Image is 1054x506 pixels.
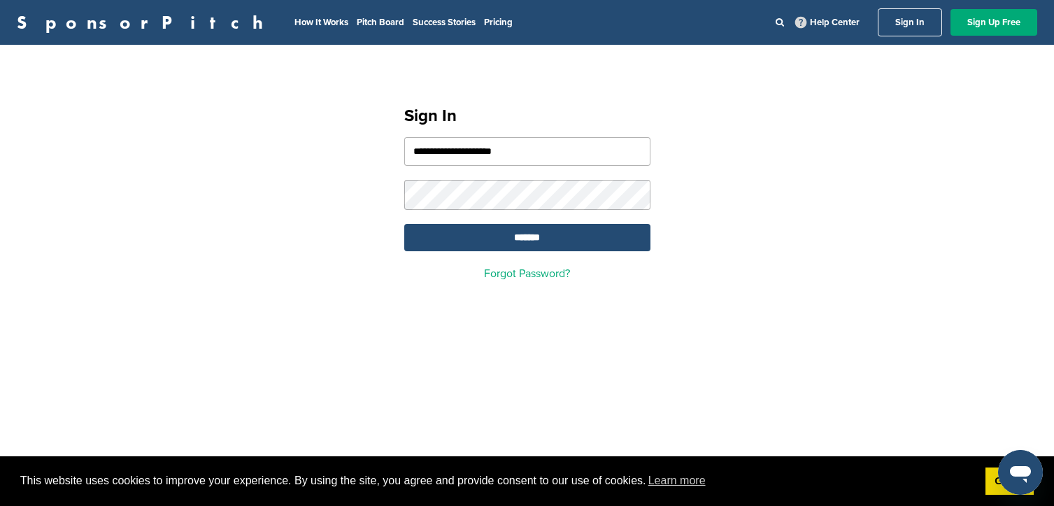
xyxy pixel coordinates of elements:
[17,13,272,31] a: SponsorPitch
[646,470,708,491] a: learn more about cookies
[20,470,974,491] span: This website uses cookies to improve your experience. By using the site, you agree and provide co...
[357,17,404,28] a: Pitch Board
[484,267,570,281] a: Forgot Password?
[413,17,476,28] a: Success Stories
[792,14,862,31] a: Help Center
[985,468,1034,496] a: dismiss cookie message
[484,17,513,28] a: Pricing
[950,9,1037,36] a: Sign Up Free
[998,450,1043,495] iframe: Button to launch messaging window
[294,17,348,28] a: How It Works
[404,104,650,129] h1: Sign In
[878,8,942,36] a: Sign In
